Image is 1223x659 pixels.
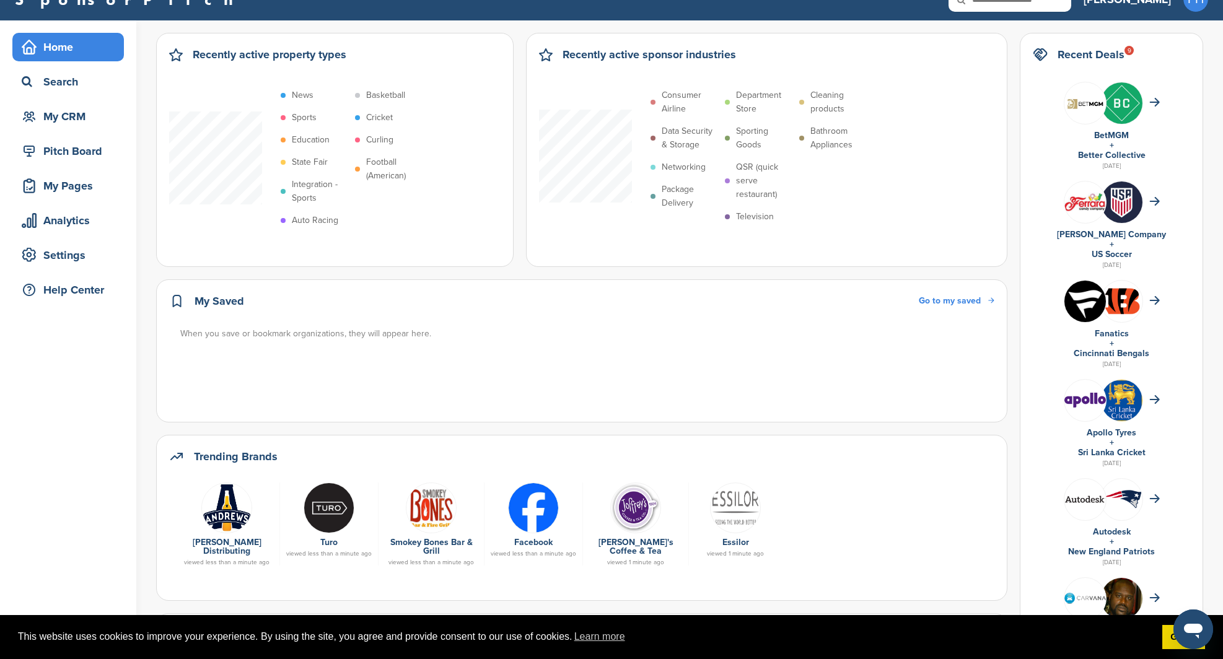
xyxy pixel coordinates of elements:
a: Search [12,68,124,96]
div: [DATE] [1033,160,1190,172]
div: Analytics [19,209,124,232]
img: And [201,482,252,533]
div: [DATE] [1033,557,1190,568]
p: Package Delivery [662,183,719,210]
img: Open uri20141112 64162 1b628ae?1415808232 [1101,380,1142,421]
a: Home [12,33,124,61]
a: Open uri20141112 50798 9524db [385,482,478,532]
img: Carvana logo [1064,593,1106,603]
span: This website uses cookies to improve your experience. By using the site, you agree and provide co... [18,627,1152,646]
a: Better Collective [1078,150,1146,160]
a: learn more about cookies [572,627,627,646]
a: Pitch Board [12,137,124,165]
div: [DATE] [1033,458,1190,469]
p: Integration - Sports [292,178,349,205]
a: Help Center [12,276,124,304]
span: Go to my saved [919,295,981,306]
p: Bathroom Appliances [810,124,867,152]
img: Data [1064,495,1106,503]
a: + [1110,140,1114,151]
iframe: Button to launch messaging window [1173,609,1213,649]
a: Analytics [12,206,124,235]
p: Basketball [366,89,405,102]
a: Sri Lanka Cricket [1078,447,1146,458]
div: [DATE] [1033,260,1190,271]
img: Shaquille o'neal in 2011 (cropped) [1101,578,1142,626]
div: My Pages [19,175,124,197]
h2: Recently active property types [193,46,346,63]
p: Football (American) [366,155,423,183]
img: Inc kuuz 400x400 [1101,82,1142,124]
img: Open uri20141112 50798 9524db [406,482,457,533]
a: Go to my saved [919,294,994,308]
img: Turo logo [304,482,354,533]
a: My Pages [12,172,124,200]
a: Smokey Bones Bar & Grill [390,537,473,556]
div: viewed less than a minute ago [180,559,273,565]
a: Turo logo [286,482,372,532]
a: Cincinnati Bengals [1074,348,1149,359]
a: Turo [320,537,338,548]
a: dismiss cookie message [1162,625,1205,650]
a: New England Patriots [1068,546,1155,557]
a: Autodesk [1093,526,1131,537]
a: Essilor [722,537,749,548]
a: + [1110,338,1114,349]
img: Open uri20141112 50798 1ykmph5 [610,482,661,533]
h2: Recently active sponsor industries [563,46,736,63]
div: viewed less than a minute ago [286,551,372,557]
a: [PERSON_NAME] Company [1057,229,1166,240]
div: Home [19,36,124,58]
div: viewed 1 minute ago [589,559,682,565]
a: + [1110,536,1114,547]
a: Apollo Tyres [1087,427,1136,438]
div: Search [19,71,124,93]
div: Help Center [19,279,124,301]
img: Screen shot 2020 11 05 at 10.46.00 am [1064,92,1106,113]
h2: My Saved [195,292,244,310]
a: Essilor logo [695,482,776,532]
div: viewed less than a minute ago [385,559,478,565]
p: Sporting Goods [736,124,793,152]
p: Cricket [366,111,393,124]
a: [PERSON_NAME]'s Coffee & Tea [598,537,673,556]
a: + [1110,437,1114,448]
div: My CRM [19,105,124,128]
img: Okcnagxi 400x400 [1064,281,1106,322]
img: Lsj99dbt 400x400 [508,482,559,533]
div: Pitch Board [19,140,124,162]
img: Essilor logo [710,482,761,533]
img: whvs id 400x400 [1101,181,1142,223]
p: QSR (quick serve restaurant) [736,160,793,201]
div: viewed less than a minute ago [491,551,576,557]
img: Ferrara candy logo [1064,193,1106,212]
a: Facebook [514,537,553,548]
p: Consumer Airline [662,89,719,116]
p: Curling [366,133,393,147]
a: US Soccer [1092,249,1132,260]
p: Sports [292,111,317,124]
div: viewed 1 minute ago [695,551,776,557]
p: Data Security & Storage [662,124,719,152]
a: My CRM [12,102,124,131]
div: When you save or bookmark organizations, they will appear here. [180,327,996,341]
div: Settings [19,244,124,266]
p: Education [292,133,330,147]
a: And [180,482,273,532]
a: Open uri20141112 50798 1ykmph5 [589,482,682,532]
div: 9 [1124,46,1134,55]
a: + [1110,239,1114,250]
h2: Recent Deals [1058,46,1124,63]
img: Data?1415808195 [1101,286,1142,316]
img: Data [1064,393,1106,408]
p: Cleaning products [810,89,867,116]
a: BetMGM [1094,130,1129,141]
p: Auto Racing [292,214,338,227]
p: News [292,89,313,102]
a: [PERSON_NAME] Distributing [193,537,261,556]
div: [DATE] [1033,359,1190,370]
p: Department Store [736,89,793,116]
p: Television [736,210,774,224]
img: Data?1415811651 [1101,489,1142,508]
a: Lsj99dbt 400x400 [491,482,576,532]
